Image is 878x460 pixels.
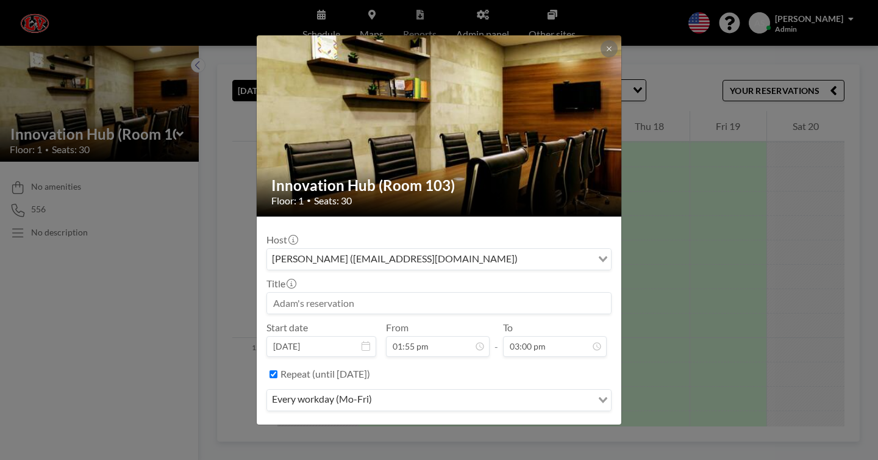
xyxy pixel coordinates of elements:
span: • [307,196,311,205]
input: Adam's reservation [267,293,611,314]
label: Repeat (until [DATE]) [280,368,370,380]
div: Search for option [267,249,611,270]
span: Floor: 1 [271,195,304,207]
label: From [386,322,409,334]
label: Title [266,278,295,290]
span: [PERSON_NAME] ([EMAIL_ADDRESS][DOMAIN_NAME]) [269,251,520,267]
span: - [494,326,498,353]
span: every workday (Mo-Fri) [269,392,374,408]
input: Search for option [376,392,591,408]
img: 537.jpg [257,4,623,248]
label: To [503,322,513,334]
input: Search for option [521,251,591,267]
label: Host [266,234,297,246]
span: Seats: 30 [314,195,352,207]
h2: Innovation Hub (Room 103) [271,176,608,195]
div: Search for option [267,390,611,411]
label: Start date [266,322,308,334]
